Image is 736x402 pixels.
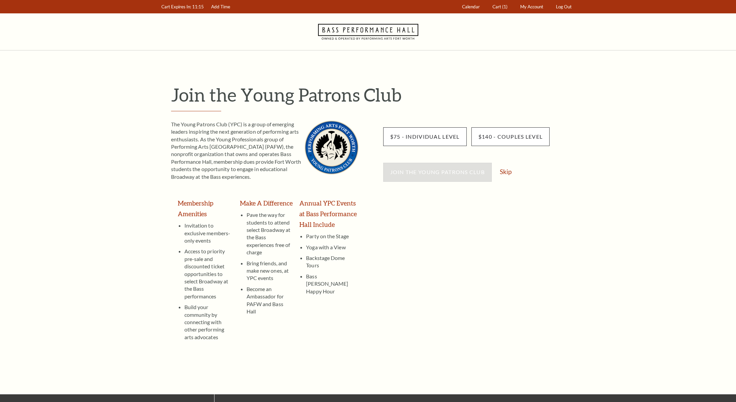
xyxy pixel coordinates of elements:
[178,198,233,219] h3: Membership Amenities
[240,198,293,209] h3: Make A Difference
[459,0,483,13] a: Calendar
[184,300,233,341] li: Build your community by connecting with other performing arts advocates
[161,4,191,9] span: Cart Expires In:
[520,4,543,9] span: My Account
[184,244,233,300] li: Access to priority pre-sale and discounted ticket opportunities to select Broadway at the Bass pe...
[502,4,507,9] span: (1)
[171,84,575,106] h1: Join the Young Patrons Club
[383,127,467,146] input: $75 - Individual Level
[306,251,358,269] li: Backstage Dome Tours
[517,0,546,13] a: My Account
[390,169,485,175] span: Join the Young Patrons Club
[306,269,358,295] li: Bass [PERSON_NAME] Happy Hour
[192,4,204,9] span: 11:15
[247,282,293,315] li: Become an Ambassador for PAFW and Bass Hall
[306,240,358,251] li: Yoga with a View
[247,211,293,256] li: Pave the way for students to attend select Broadway at the Bass experiences free of charge
[299,198,358,230] h3: Annual YPC Events at Bass Performance Hall Include
[184,222,233,244] li: Invitation to exclusive members-only events
[471,127,550,146] input: $140 - Couples Level
[492,4,501,9] span: Cart
[383,163,492,181] button: Join the Young Patrons Club
[208,0,233,13] a: Add Time
[462,4,480,9] span: Calendar
[489,0,510,13] a: Cart (1)
[247,256,293,282] li: Bring friends, and make new ones, at YPC events
[306,233,358,240] li: Party on the Stage
[171,121,358,180] p: The Young Patrons Club (YPC) is a group of emerging leaders inspiring the next generation of perf...
[553,0,575,13] a: Log Out
[500,168,511,175] a: Skip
